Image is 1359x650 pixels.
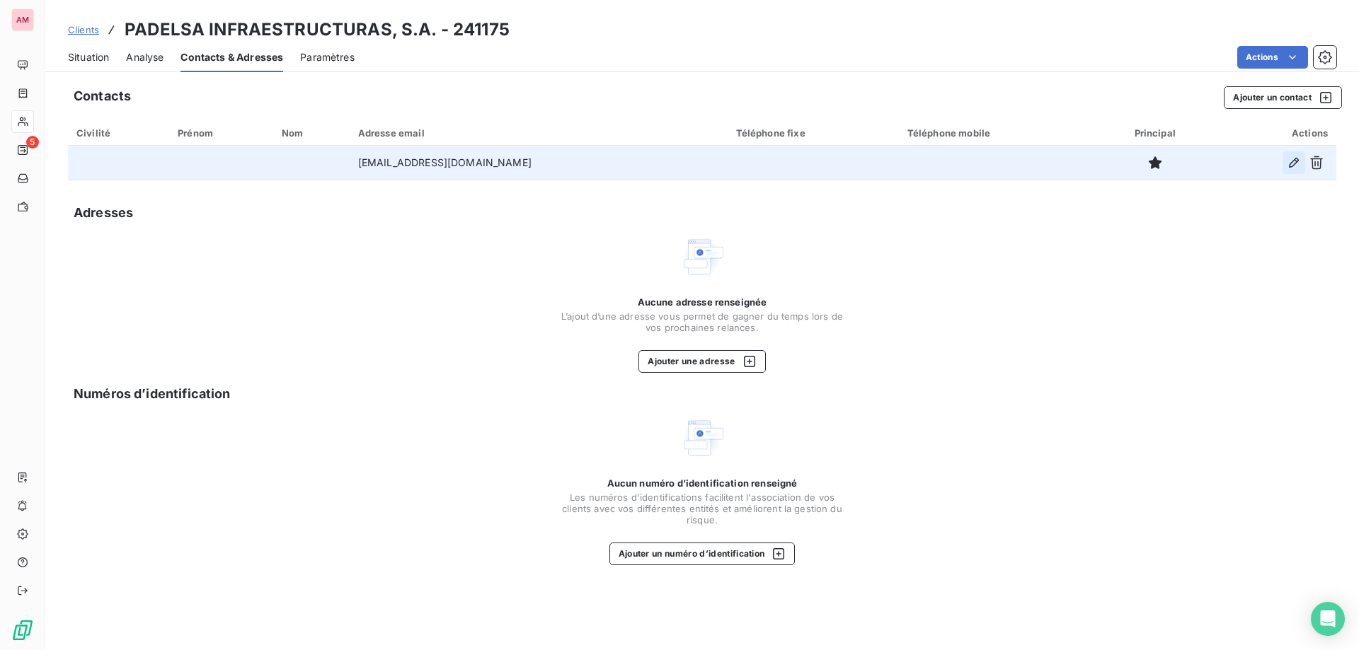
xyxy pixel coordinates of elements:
div: Téléphone fixe [736,127,890,139]
span: Aucune adresse renseignée [638,296,767,308]
a: 5 [11,139,33,161]
h5: Adresses [74,203,133,223]
div: Actions [1221,127,1328,139]
div: AM [11,8,34,31]
span: Analyse [126,50,164,64]
div: Open Intercom Messenger [1311,602,1345,636]
td: [EMAIL_ADDRESS][DOMAIN_NAME] [350,146,728,180]
span: Situation [68,50,109,64]
div: Nom [282,127,341,139]
div: Principal [1106,127,1204,139]
span: Paramètres [300,50,355,64]
span: L’ajout d’une adresse vous permet de gagner du temps lors de vos prochaines relances. [561,311,844,333]
div: Téléphone mobile [907,127,1089,139]
img: Logo LeanPay [11,619,34,642]
span: Les numéros d'identifications facilitent l'association de vos clients avec vos différentes entité... [561,492,844,526]
span: Clients [68,24,99,35]
button: Ajouter une adresse [638,350,765,373]
h3: PADELSA INFRAESTRUCTURAS, S.A. - 241175 [125,17,510,42]
div: Civilité [76,127,161,139]
button: Actions [1237,46,1308,69]
button: Ajouter un contact [1224,86,1342,109]
span: 5 [26,136,39,149]
span: Contacts & Adresses [180,50,283,64]
img: Empty state [679,415,725,460]
span: Aucun numéro d’identification renseigné [607,477,798,489]
button: Ajouter un numéro d’identification [609,542,796,565]
h5: Contacts [74,86,131,106]
img: Empty state [679,234,725,279]
div: Adresse email [358,127,719,139]
div: Prénom [178,127,265,139]
a: Clients [68,23,99,37]
h5: Numéros d’identification [74,384,231,404]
